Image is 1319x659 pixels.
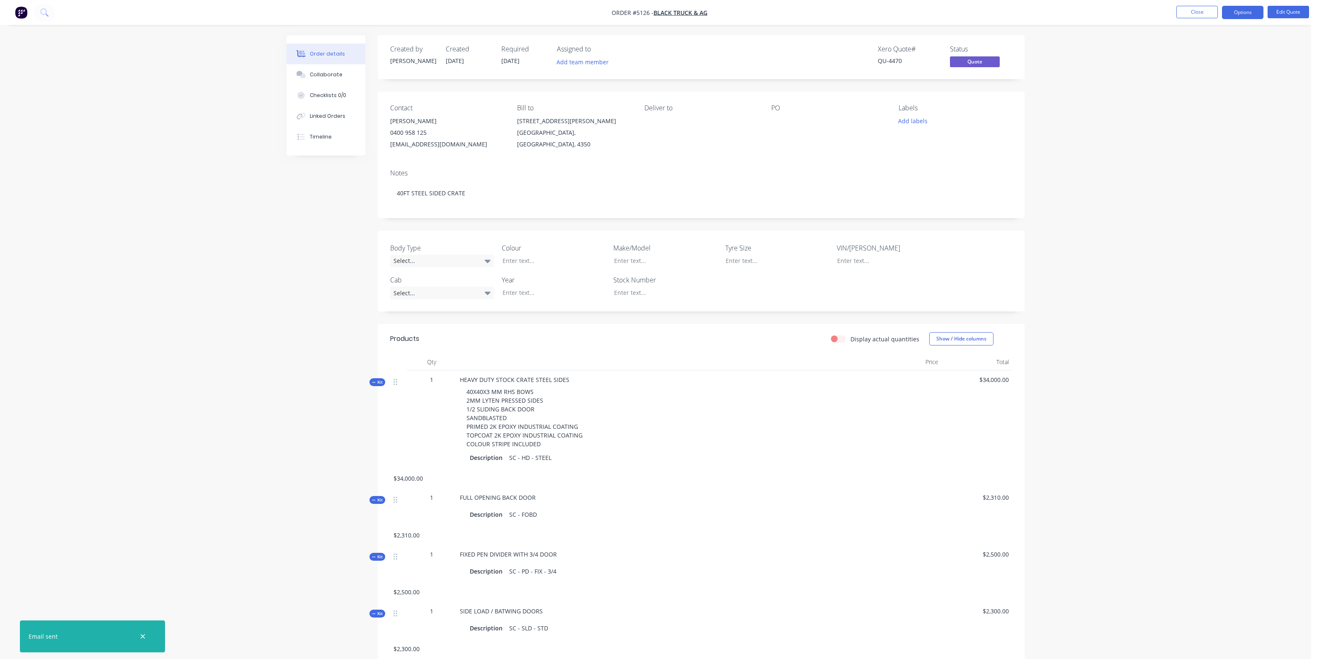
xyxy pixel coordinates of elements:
label: Make/Model [613,243,717,253]
label: Cab [390,275,494,285]
div: PO [771,104,885,112]
div: Order details [310,50,345,58]
div: Assigned to [557,45,640,53]
div: Select... [390,287,494,299]
label: Display actual quantities [850,335,919,343]
button: Add team member [557,56,613,68]
span: $2,500.00 [945,550,1009,559]
span: SIDE LOAD / BATWING DOORS [460,607,543,615]
label: Tyre Size [725,243,829,253]
button: Edit Quote [1268,6,1309,18]
button: Checklists 0/0 [287,85,365,106]
div: Contact [390,104,504,112]
div: Products [390,334,419,344]
div: [STREET_ADDRESS][PERSON_NAME] [517,115,631,127]
button: Close [1176,6,1218,18]
div: Linked Orders [310,112,345,120]
div: Deliver to [644,104,758,112]
button: Collaborate [287,64,365,85]
span: $2,300.00 [945,607,1009,615]
label: Stock Number [613,275,717,285]
span: Quote [950,56,1000,67]
a: BLACK TRUCK & AG [653,9,707,17]
span: FIXED PEN DIVIDER WITH 3/4 DOOR [460,550,557,558]
span: 1 [430,493,433,502]
div: [PERSON_NAME]0400 958 125[EMAIL_ADDRESS][DOMAIN_NAME] [390,115,504,150]
label: Year [502,275,605,285]
div: SC - PD - FIX - 3/4 [506,565,560,577]
span: $2,300.00 [394,644,403,653]
div: Timeline [310,133,332,141]
div: Total [942,354,1012,370]
div: [STREET_ADDRESS][PERSON_NAME][GEOGRAPHIC_DATA], [GEOGRAPHIC_DATA], 4350 [517,115,631,150]
div: [PERSON_NAME] [390,115,504,127]
img: Factory [15,6,27,19]
span: Kit [372,610,383,617]
div: SC - HD - STEEL [506,452,555,464]
button: Options [1222,6,1263,19]
span: Kit [372,497,383,503]
div: Description [470,452,506,464]
span: 1 [430,550,433,559]
div: SC - FOBD [506,508,540,520]
span: Kit [372,379,383,385]
button: Linked Orders [287,106,365,126]
div: Qty [407,354,457,370]
button: Show / Hide columns [929,332,994,345]
div: Email sent [29,632,58,641]
div: Checklists 0/0 [310,92,346,99]
div: Kit [369,610,385,618]
label: VIN/[PERSON_NAME] [837,243,940,253]
div: Select... [390,255,494,267]
div: Created by [390,45,436,53]
span: Order #5126 - [612,9,653,17]
label: Body Type [390,243,494,253]
div: Labels [899,104,1012,112]
div: [GEOGRAPHIC_DATA], [GEOGRAPHIC_DATA], 4350 [517,127,631,150]
span: $2,500.00 [394,588,403,596]
span: $2,310.00 [945,493,1009,502]
button: Add team member [552,56,613,68]
span: [DATE] [501,57,520,65]
span: 1 [430,607,433,615]
div: Description [470,508,506,520]
span: FULL OPENING BACK DOOR [460,494,536,501]
span: HEAVY DUTY STOCK CRATE STEEL SIDES [460,376,569,384]
span: 1 [430,375,433,384]
div: 0400 958 125 [390,127,504,139]
div: Kit [369,496,385,504]
label: Colour [502,243,605,253]
span: Kit [372,554,383,560]
div: [EMAIL_ADDRESS][DOMAIN_NAME] [390,139,504,150]
div: Notes [390,169,1012,177]
div: Price [871,354,942,370]
button: Add labels [894,115,932,126]
div: Xero Quote # [878,45,940,53]
button: Timeline [287,126,365,147]
div: Kit [369,553,385,561]
div: Description [470,565,506,577]
div: Bill to [517,104,631,112]
span: $34,000.00 [945,375,1009,384]
div: SC - SLD - STD [506,622,551,634]
span: $2,310.00 [394,531,403,540]
div: 40FT STEEL SIDED CRATE [390,180,1012,206]
div: Description [470,622,506,634]
span: [DATE] [446,57,464,65]
div: Kit [369,378,385,386]
span: $34,000.00 [394,474,403,483]
div: Collaborate [310,71,343,78]
span: 40X40X3 MM RHS BOWS 2MM LYTEN PRESSED SIDES 1/2 SLIDING BACK DOOR SANDBLASTED PRIMED 2K EPOXY IND... [466,388,583,448]
div: Status [950,45,1012,53]
div: Created [446,45,491,53]
div: Required [501,45,547,53]
button: Quote [950,56,1000,69]
button: Order details [287,44,365,64]
div: [PERSON_NAME] [390,56,436,65]
div: QU-4470 [878,56,940,65]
